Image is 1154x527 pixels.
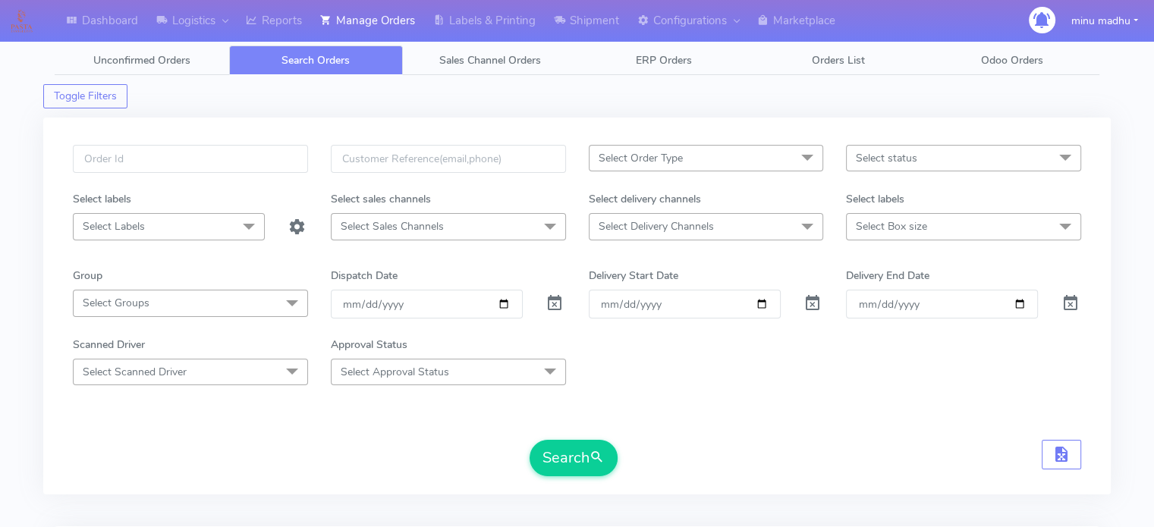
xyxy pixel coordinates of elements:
[83,219,145,234] span: Select Labels
[530,440,618,476] button: Search
[73,268,102,284] label: Group
[341,219,444,234] span: Select Sales Channels
[856,151,917,165] span: Select status
[93,53,190,67] span: Unconfirmed Orders
[856,219,927,234] span: Select Box size
[589,191,701,207] label: Select delivery channels
[73,191,131,207] label: Select labels
[281,53,350,67] span: Search Orders
[83,296,149,310] span: Select Groups
[636,53,692,67] span: ERP Orders
[981,53,1043,67] span: Odoo Orders
[599,151,683,165] span: Select Order Type
[439,53,541,67] span: Sales Channel Orders
[846,268,929,284] label: Delivery End Date
[331,145,566,173] input: Customer Reference(email,phone)
[43,84,127,108] button: Toggle Filters
[73,145,308,173] input: Order Id
[1060,5,1149,36] button: minu madhu
[341,365,449,379] span: Select Approval Status
[846,191,904,207] label: Select labels
[83,365,187,379] span: Select Scanned Driver
[812,53,865,67] span: Orders List
[73,337,145,353] label: Scanned Driver
[331,268,398,284] label: Dispatch Date
[55,45,1099,75] ul: Tabs
[589,268,678,284] label: Delivery Start Date
[331,191,431,207] label: Select sales channels
[599,219,714,234] span: Select Delivery Channels
[331,337,407,353] label: Approval Status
